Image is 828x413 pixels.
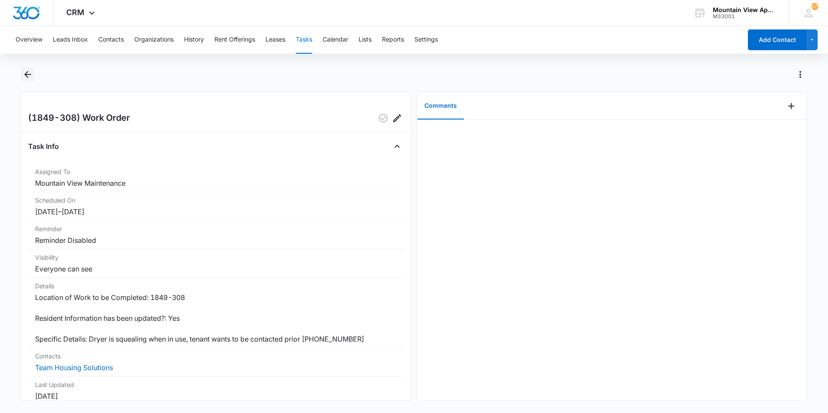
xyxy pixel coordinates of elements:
[35,178,397,188] dd: Mountain View Maintenance
[359,26,372,54] button: Lists
[28,278,404,348] div: DetailsLocation of Work to be Completed: 1849-308 Resident Information has been updated?: Yes Spe...
[28,192,404,221] div: Scheduled On[DATE]–[DATE]
[35,167,397,176] dt: Assigned To
[66,8,84,17] span: CRM
[748,29,806,50] button: Add Contact
[53,26,88,54] button: Leads Inbox
[414,26,438,54] button: Settings
[28,111,130,125] h2: (1849-308) Work Order
[417,93,464,119] button: Comments
[35,363,113,372] a: Team Housing Solutions
[35,264,397,274] dd: Everyone can see
[793,68,807,81] button: Actions
[28,249,404,278] div: VisibilityEveryone can see
[35,391,397,401] dd: [DATE]
[184,26,204,54] button: History
[713,13,776,19] div: account id
[296,26,312,54] button: Tasks
[28,141,59,152] h4: Task Info
[35,292,397,344] dd: Location of Work to be Completed: 1849-308 Resident Information has been updated?: Yes Specific D...
[28,348,404,377] div: ContactsTeam Housing Solutions
[35,380,397,389] dt: Last Updated
[16,26,42,54] button: Overview
[265,26,285,54] button: Leases
[98,26,124,54] button: Contacts
[784,99,798,113] button: Add Comment
[134,26,174,54] button: Organizations
[35,281,397,290] dt: Details
[35,206,397,217] dd: [DATE] – [DATE]
[35,224,397,233] dt: Reminder
[35,253,397,262] dt: Visibility
[214,26,255,54] button: Rent Offerings
[28,221,404,249] div: ReminderReminder Disabled
[811,3,818,10] div: notifications count
[390,139,404,153] button: Close
[390,111,404,125] button: Edit
[28,377,404,405] div: Last Updated[DATE]
[28,164,404,192] div: Assigned ToMountain View Maintenance
[382,26,404,54] button: Reports
[713,6,776,13] div: account name
[811,3,818,10] span: 172
[21,68,34,81] button: Back
[35,235,397,245] dd: Reminder Disabled
[35,352,397,361] dt: Contacts
[35,196,397,205] dt: Scheduled On
[323,26,348,54] button: Calendar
